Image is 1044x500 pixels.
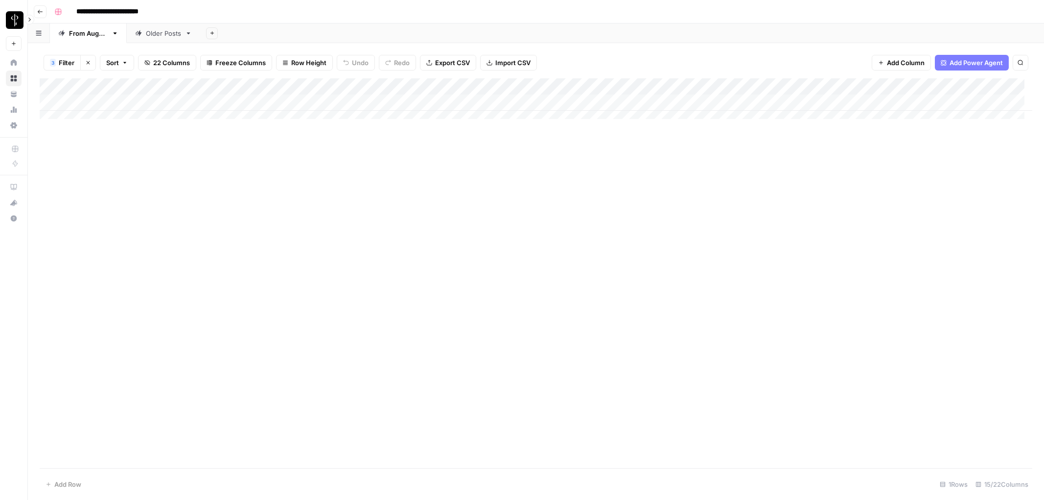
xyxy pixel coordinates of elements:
[146,28,181,38] div: Older Posts
[6,195,22,211] button: What's new?
[950,58,1003,68] span: Add Power Agent
[276,55,333,71] button: Row Height
[138,55,196,71] button: 22 Columns
[6,118,22,133] a: Settings
[352,58,369,68] span: Undo
[394,58,410,68] span: Redo
[51,59,54,67] span: 3
[6,71,22,86] a: Browse
[40,476,87,492] button: Add Row
[291,58,326,68] span: Row Height
[106,58,119,68] span: Sort
[6,211,22,226] button: Help + Support
[69,28,108,38] div: From [DATE]
[495,58,531,68] span: Import CSV
[50,59,56,67] div: 3
[54,479,81,489] span: Add Row
[127,24,200,43] a: Older Posts
[936,476,972,492] div: 1 Rows
[6,11,23,29] img: LP Production Workloads Logo
[379,55,416,71] button: Redo
[6,8,22,32] button: Workspace: LP Production Workloads
[337,55,375,71] button: Undo
[50,24,127,43] a: From [DATE]
[6,86,22,102] a: Your Data
[6,102,22,118] a: Usage
[100,55,134,71] button: Sort
[6,195,21,210] div: What's new?
[153,58,190,68] span: 22 Columns
[59,58,74,68] span: Filter
[215,58,266,68] span: Freeze Columns
[972,476,1032,492] div: 15/22 Columns
[420,55,476,71] button: Export CSV
[872,55,931,71] button: Add Column
[887,58,925,68] span: Add Column
[935,55,1009,71] button: Add Power Agent
[6,179,22,195] a: AirOps Academy
[44,55,80,71] button: 3Filter
[200,55,272,71] button: Freeze Columns
[435,58,470,68] span: Export CSV
[6,55,22,71] a: Home
[480,55,537,71] button: Import CSV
